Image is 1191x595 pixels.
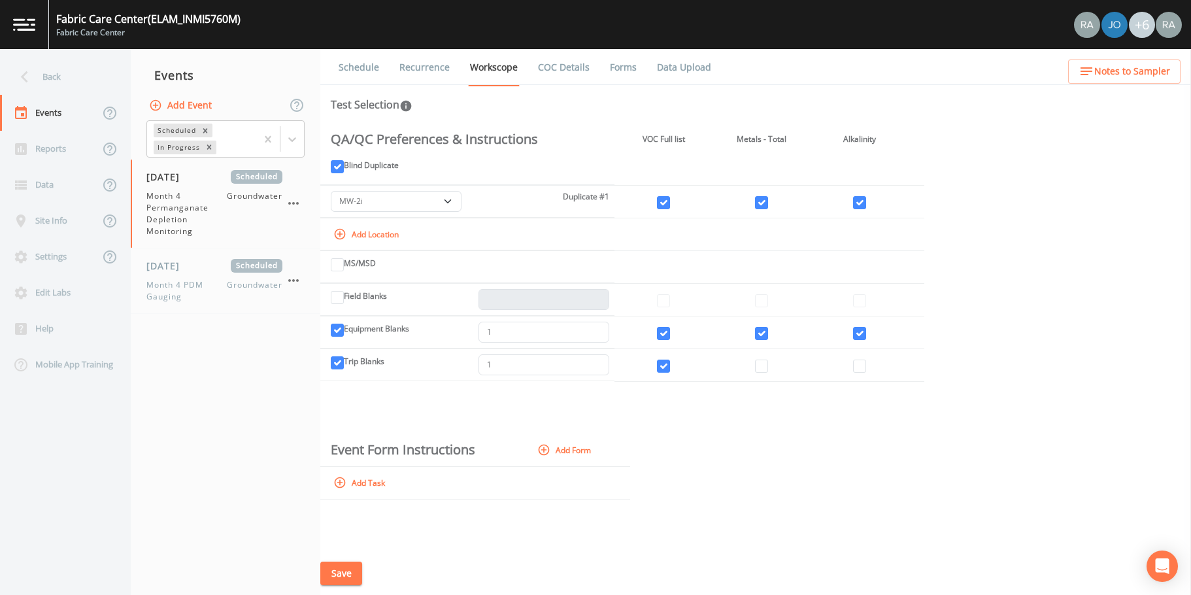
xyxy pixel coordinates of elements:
[154,124,198,137] div: Scheduled
[811,123,909,156] th: Alkalinity
[131,248,320,314] a: [DATE]ScheduledMonth 4 PDM GaugingGroundwater
[227,279,282,303] span: Groundwater
[146,190,227,237] span: Month 4 Permanganate Depletion Monitoring
[320,562,362,586] button: Save
[231,259,282,273] span: Scheduled
[1156,12,1182,38] img: 7493944169e4cb9b715a099ebe515ac2
[1147,551,1178,582] div: Open Intercom Messenger
[227,190,282,237] span: Groundwater
[13,18,35,31] img: logo
[1094,63,1170,80] span: Notes to Sampler
[535,439,596,461] button: Add Form
[146,279,227,303] span: Month 4 PDM Gauging
[713,123,811,156] th: Metals - Total
[131,160,320,248] a: [DATE]ScheduledMonth 4 Permanganate Depletion MonitoringGroundwater
[146,170,189,184] span: [DATE]
[468,49,520,86] a: Workscope
[344,160,399,171] label: Blind Duplicate
[231,170,282,184] span: Scheduled
[536,49,592,86] a: COC Details
[1073,12,1101,38] div: Radlie J Storer
[344,290,387,302] label: Field Blanks
[146,259,189,273] span: [DATE]
[146,93,217,118] button: Add Event
[56,27,241,39] div: Fabric Care Center
[202,141,216,154] div: Remove In Progress
[320,123,614,156] th: QA/QC Preferences & Instructions
[198,124,212,137] div: Remove Scheduled
[608,49,639,86] a: Forms
[331,97,412,112] div: Test Selection
[1068,59,1181,84] button: Notes to Sampler
[1101,12,1128,38] img: eb8b2c35ded0d5aca28d215f14656a61
[331,472,390,494] button: Add Task
[1101,12,1128,38] div: Josh Dutton
[320,434,516,467] th: Event Form Instructions
[344,258,376,269] label: MS/MSD
[344,323,409,335] label: Equipment Blanks
[1129,12,1155,38] div: +6
[397,49,452,86] a: Recurrence
[655,49,713,86] a: Data Upload
[154,141,202,154] div: In Progress
[337,49,381,86] a: Schedule
[399,99,412,112] svg: In this section you'll be able to select the analytical test to run, based on the media type, and...
[131,59,320,92] div: Events
[1074,12,1100,38] img: 7493944169e4cb9b715a099ebe515ac2
[614,123,713,156] th: VOC Full list
[320,185,614,218] td: Duplicate #1
[56,11,241,27] div: Fabric Care Center (ELAM_INMI5760M)
[331,224,404,245] button: Add Location
[344,356,384,367] label: Trip Blanks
